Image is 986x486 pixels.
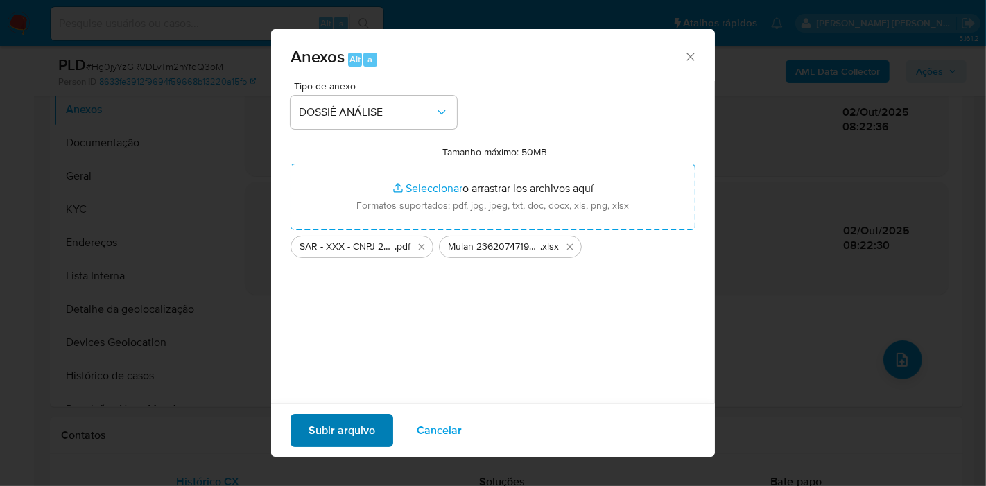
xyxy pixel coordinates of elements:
span: SAR - XXX - CNPJ 22564855000269 - [PERSON_NAME] PRESENTES [300,240,395,254]
ul: Archivos seleccionados [291,230,695,258]
span: a [367,53,372,66]
button: Subir arquivo [291,414,393,447]
button: Cancelar [399,414,480,447]
span: Subir arquivo [309,415,375,446]
button: Cerrar [684,50,696,62]
span: .xlsx [540,240,559,254]
span: Alt [349,53,361,66]
button: Eliminar Mulan 2362074719_2025_10_02_07_32_44.xlsx [562,238,578,255]
label: Tamanho máximo: 50MB [443,146,548,158]
span: DOSSIÊ ANÁLISE [299,105,435,119]
span: .pdf [395,240,410,254]
button: Eliminar SAR - XXX - CNPJ 22564855000269 - BAOYI XUE PRESENTES.pdf [413,238,430,255]
span: Mulan 2362074719_2025_10_02_07_32_44 [448,240,540,254]
span: Tipo de anexo [294,81,460,91]
button: DOSSIÊ ANÁLISE [291,96,457,129]
span: Anexos [291,44,345,69]
span: Cancelar [417,415,462,446]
